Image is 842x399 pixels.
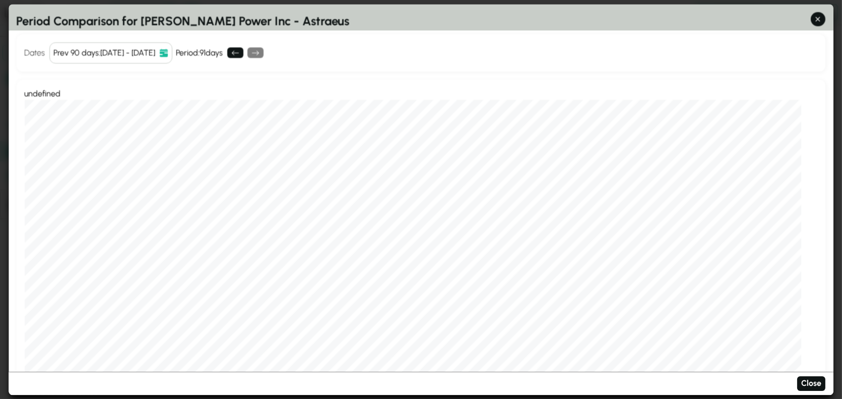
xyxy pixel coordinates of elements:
button: Prev 90 days:[DATE] - [DATE] [49,42,172,64]
h2: Period Comparison for [PERSON_NAME] Power Inc - Astraeus [9,4,834,30]
div: Period: 91 days [176,47,223,59]
button: Close [797,376,825,391]
div: undefined [17,80,826,382]
div: Prev 90 days : [DATE] - [DATE] [54,47,156,59]
h4: Dates [25,47,45,59]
